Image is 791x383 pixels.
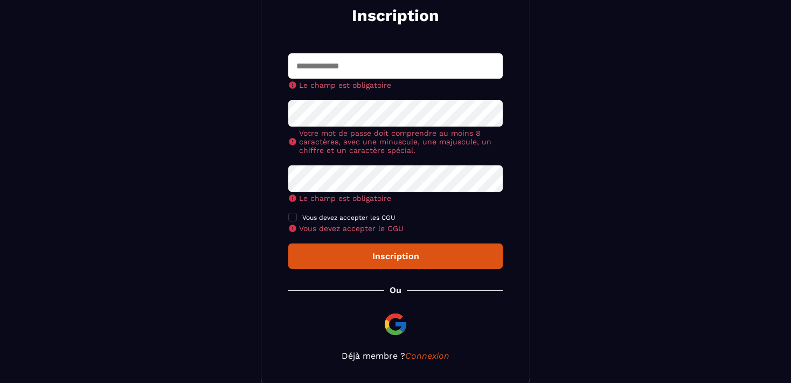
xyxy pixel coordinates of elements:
button: Inscription [288,243,503,269]
span: Votre mot de passe doit comprendre au moins 8 caractères, avec une minuscule, une majuscule, un c... [299,129,503,155]
p: Déjà membre ? [288,351,503,361]
span: Le champ est obligatoire [299,194,391,203]
img: google [383,311,408,337]
p: Ou [390,285,401,295]
a: Connexion [405,351,449,361]
h2: Inscription [301,5,490,26]
div: Inscription [297,251,494,261]
span: Le champ est obligatoire [299,81,391,89]
span: Vous devez accepter le CGU [299,224,404,233]
span: Vous devez accepter les CGU [302,214,396,221]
